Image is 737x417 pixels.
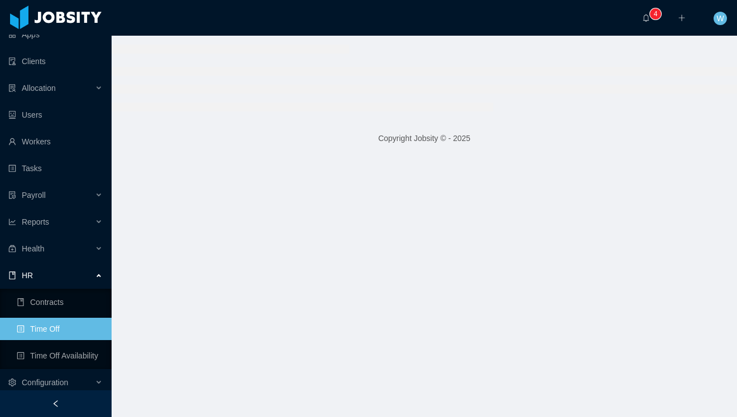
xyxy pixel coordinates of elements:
[17,345,103,367] a: icon: profileTime Off Availability
[716,12,724,25] span: W
[22,244,44,253] span: Health
[642,14,650,22] i: icon: bell
[8,218,16,226] i: icon: line-chart
[22,217,49,226] span: Reports
[8,379,16,386] i: icon: setting
[8,84,16,92] i: icon: solution
[8,50,103,72] a: icon: auditClients
[112,119,737,158] footer: Copyright Jobsity © - 2025
[650,8,661,20] sup: 4
[8,130,103,153] a: icon: userWorkers
[22,271,33,280] span: HR
[8,271,16,279] i: icon: book
[654,8,658,20] p: 4
[22,378,68,387] span: Configuration
[22,84,56,93] span: Allocation
[8,245,16,253] i: icon: medicine-box
[8,191,16,199] i: icon: file-protect
[678,14,686,22] i: icon: plus
[17,291,103,313] a: icon: bookContracts
[22,191,46,200] span: Payroll
[8,157,103,180] a: icon: profileTasks
[17,318,103,340] a: icon: profileTime Off
[8,104,103,126] a: icon: robotUsers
